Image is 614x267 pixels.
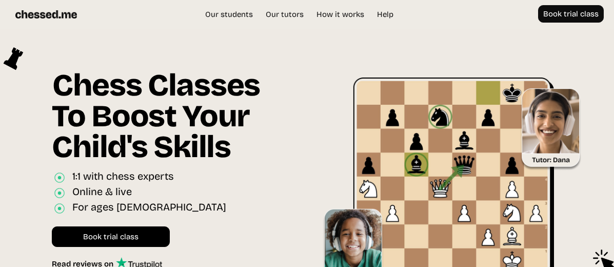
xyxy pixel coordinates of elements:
a: Help [372,9,399,20]
a: How it works [311,9,369,20]
div: For ages [DEMOGRAPHIC_DATA] [72,201,226,216]
a: Book trial class [52,226,170,247]
div: Online & live [72,185,132,200]
a: Book trial class [538,5,604,23]
a: Our students [200,9,258,20]
h1: Chess Classes To Boost Your Child's Skills [52,70,291,170]
div: 1:1 with chess experts [72,170,174,185]
a: Our tutors [261,9,309,20]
